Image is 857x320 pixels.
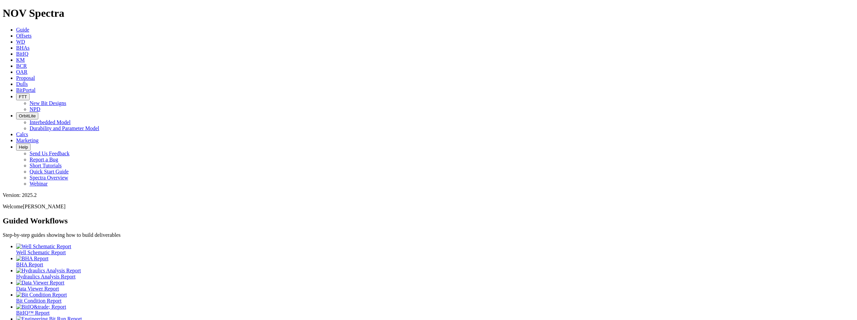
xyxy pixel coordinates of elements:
[16,244,71,250] img: Well Schematic Report
[3,204,854,210] p: Welcome
[16,262,43,267] span: BHA Report
[16,310,50,316] span: BitIQ™ Report
[16,51,28,57] a: BitIQ
[16,112,38,119] button: OrbitLite
[30,151,70,156] a: Send Us Feedback
[16,286,59,291] span: Data Viewer Report
[16,81,28,87] a: Dulls
[16,27,29,33] a: Guide
[3,232,854,238] p: Step-by-step guides showing how to build deliverables
[16,256,48,262] img: BHA Report
[19,145,28,150] span: Help
[30,125,99,131] a: Durability and Parameter Model
[16,280,854,291] a: Data Viewer Report Data Viewer Report
[30,181,48,186] a: Webinar
[16,292,854,304] a: Bit Condition Report Bit Condition Report
[16,45,30,51] a: BHAs
[30,119,71,125] a: Interbedded Model
[16,57,25,63] a: KM
[16,138,39,143] a: Marketing
[30,100,66,106] a: New Bit Designs
[16,304,66,310] img: BitIQ&trade; Report
[16,39,25,45] a: WD
[16,33,32,39] a: Offsets
[16,298,61,304] span: Bit Condition Report
[3,216,854,225] h2: Guided Workflows
[16,144,31,151] button: Help
[16,280,64,286] img: Data Viewer Report
[16,268,81,274] img: Hydraulics Analysis Report
[23,204,65,209] span: [PERSON_NAME]
[19,113,36,118] span: OrbitLite
[30,106,40,112] a: NPD
[16,244,854,255] a: Well Schematic Report Well Schematic Report
[3,192,854,198] div: Version: 2025.2
[16,304,854,316] a: BitIQ&trade; Report BitIQ™ Report
[3,7,854,19] h1: NOV Spectra
[16,256,854,267] a: BHA Report BHA Report
[30,163,62,168] a: Short Tutorials
[16,69,28,75] a: OAR
[16,268,854,279] a: Hydraulics Analysis Report Hydraulics Analysis Report
[16,274,76,279] span: Hydraulics Analysis Report
[16,93,30,100] button: FTT
[16,87,36,93] a: BitPortal
[30,175,68,180] a: Spectra Overview
[16,292,67,298] img: Bit Condition Report
[16,63,27,69] a: BCR
[30,157,58,162] a: Report a Bug
[30,169,69,174] a: Quick Start Guide
[19,94,27,99] span: FTT
[16,250,66,255] span: Well Schematic Report
[16,75,35,81] a: Proposal
[16,131,28,137] a: Calcs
